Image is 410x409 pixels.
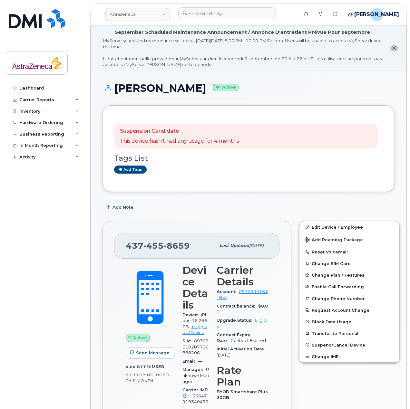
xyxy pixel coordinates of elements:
[299,293,399,304] button: Change Phone Number
[305,237,363,243] span: Add Roaming Package
[217,365,268,388] h3: Rate Plan
[133,335,147,341] span: Active
[299,339,399,351] button: Suspend/Cancel Device
[164,241,190,251] span: 8659
[120,138,239,145] p: This device hasn't had any usage for 4 months
[312,342,365,347] span: Suspend/Cancel Device
[182,312,208,329] span: iPhone 16 256GB
[126,373,146,377] span: 20.00 GB
[198,359,202,364] span: —
[299,258,399,269] button: Change SIM Card
[182,264,209,311] h3: Device Details
[182,324,207,335] a: + Upgrade Device
[299,281,399,292] button: Enable Call Forwarding
[102,82,395,94] h1: [PERSON_NAME]
[299,221,399,233] a: Edit Device / Employee
[126,347,175,359] button: Send Message
[217,389,268,400] span: BYOD Smartshare Plus 20GB
[213,84,239,91] small: Active
[217,304,268,314] span: $0.00
[217,264,268,288] h3: Carrier Details
[217,332,250,343] span: Contract Expiry Date
[182,367,206,372] span: Manager
[312,273,365,278] span: Change Plan / Features
[217,347,268,351] span: Initial Activation Date
[143,241,164,251] span: 455
[182,387,209,398] span: Carrier IMEI
[102,202,139,213] button: Add Note
[152,364,165,369] span: used
[299,328,399,339] button: Transfer to Personal
[299,269,399,281] button: Change Plan / Features
[126,372,169,383] span: included this month
[217,289,268,300] a: 0532595161 - Bell
[120,128,239,135] p: Suspension Candidate
[299,316,399,328] button: Block Data Usage
[136,350,170,356] span: Send Message
[299,304,399,316] button: Request Account Change
[182,312,201,317] span: Device
[114,166,147,174] a: Add tags
[114,154,383,162] h3: Tags List
[299,233,399,246] button: Add Roaming Package
[217,304,258,309] span: Contract balance
[103,38,382,68] div: MyServe scheduled maintenance will occur [DATE][DATE] 8:00 PM - 10:00 PM Eastern. Users will be u...
[299,351,399,362] button: Change IMEI
[126,365,152,369] span: 0.00 Bytes
[220,243,249,248] span: Last updated
[299,246,399,258] button: Reset Voicemail
[217,289,239,294] span: Account
[312,284,364,289] span: Enable Call Forwarding
[230,338,266,343] span: Contract Expired
[217,353,230,357] span: [DATE]
[182,359,198,364] span: Email
[249,243,264,248] span: [DATE]
[182,367,209,384] span: Unknown Manager
[390,45,398,52] button: close notification
[112,204,133,210] span: Add Note
[217,318,255,323] span: Upgrade Status
[182,338,209,355] span: 89302610207726888206
[217,318,267,328] span: Eligible
[115,29,370,36] div: September Scheduled Maintenance Announcement / Annonce D'entretient Prévue Pour septembre
[126,241,190,251] span: 437
[182,338,194,343] span: SIM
